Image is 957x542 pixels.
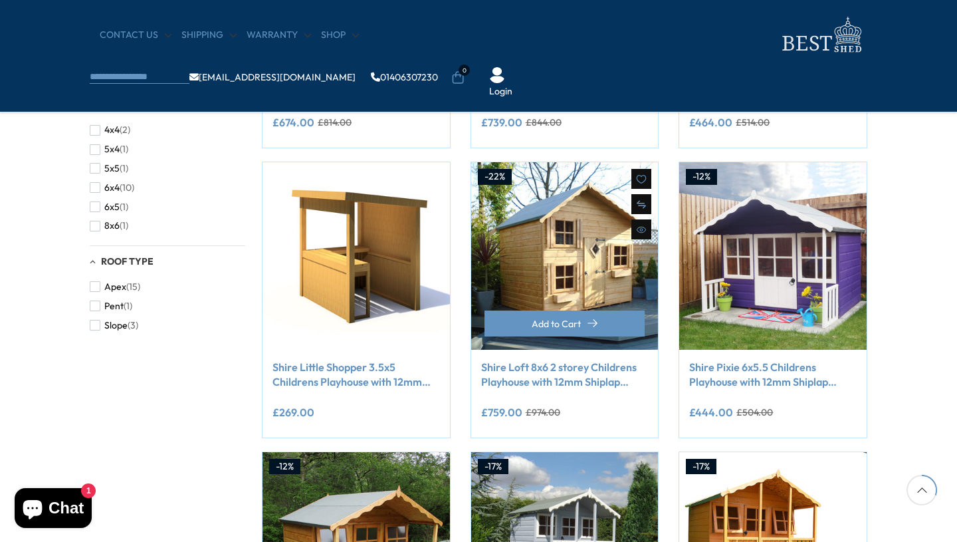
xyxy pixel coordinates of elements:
[104,144,120,155] span: 5x4
[484,311,645,337] button: Add to Cart
[104,202,120,213] span: 6x5
[120,202,128,213] span: (1)
[90,120,130,140] button: 4x4
[272,360,440,390] a: Shire Little Shopper 3.5x5 Childrens Playhouse with 12mm Shiplap cladding
[686,459,716,475] div: -17%
[126,281,140,293] span: (15)
[689,360,857,390] a: Shire Pixie 6x5.5 Childrens Playhouse with 12mm Shiplap cladding
[459,65,470,76] span: 0
[90,277,140,297] button: Apex
[686,169,717,185] div: -12%
[489,85,512,98] a: Login
[128,320,138,331] span: (3)
[489,67,505,83] img: User Icon
[104,220,120,231] span: 8x6
[478,459,508,475] div: -17%
[321,29,359,42] a: Shop
[371,72,438,82] a: 01406307230
[90,216,128,235] button: 8x6
[120,144,128,155] span: (1)
[104,182,120,194] span: 6x4
[120,163,128,174] span: (1)
[736,408,773,417] del: £504.00
[90,159,128,178] button: 5x5
[481,407,522,418] ins: £759.00
[736,118,770,127] del: £514.00
[90,178,134,198] button: 6x4
[181,29,237,42] a: Shipping
[101,255,154,267] span: Roof Type
[478,169,512,185] div: -22%
[689,407,733,418] ins: £444.00
[471,162,659,350] img: Shire Loft 8x6 2 storey Childrens Playhouse with 12mm Shiplap cladding - Best Shed
[774,13,867,57] img: logo
[90,140,128,159] button: 5x4
[100,29,171,42] a: CONTACT US
[526,118,562,127] del: £844.00
[124,301,132,312] span: (1)
[104,124,120,136] span: 4x4
[481,117,522,128] ins: £739.00
[272,407,314,418] ins: £269.00
[318,118,352,127] del: £814.00
[532,319,581,329] span: Add to Cart
[104,163,120,174] span: 5x5
[526,408,560,417] del: £974.00
[120,182,134,194] span: (10)
[189,72,356,82] a: [EMAIL_ADDRESS][DOMAIN_NAME]
[689,117,732,128] ins: £464.00
[272,117,314,128] ins: £674.00
[451,71,465,84] a: 0
[104,281,126,293] span: Apex
[269,459,300,475] div: -12%
[481,360,649,390] a: Shire Loft 8x6 2 storey Childrens Playhouse with 12mm Shiplap cladding
[104,301,124,312] span: Pent
[104,320,128,331] span: Slope
[11,488,96,531] inbox-online-store-chat: Shopify online store chat
[679,162,867,350] img: Shire Pixie 6x5.5 Childrens Playhouse with 12mm Shiplap cladding - Best Shed
[90,316,138,335] button: Slope
[120,124,130,136] span: (2)
[90,198,128,217] button: 6x5
[90,297,132,316] button: Pent
[263,162,450,350] img: Shire Little Shopper 3.5x5 Childrens Playhouse with 12mm Shiplap cladding - Best Shed
[247,29,311,42] a: Warranty
[120,220,128,231] span: (1)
